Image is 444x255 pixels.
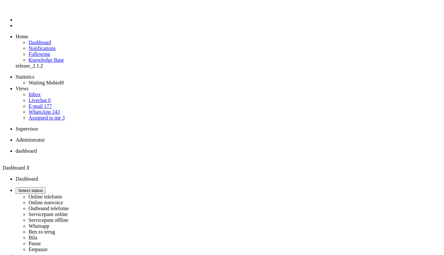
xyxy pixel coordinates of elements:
[29,211,68,217] label: Servicepunt online
[29,200,63,205] label: Online nonvoice
[26,165,30,171] i: X
[29,40,51,45] span: Dashboard
[29,229,55,235] label: Ben zo terug
[29,194,62,199] label: Online telefonie
[29,45,56,51] span: Notifications
[29,57,64,63] a: Knowledge base
[16,148,37,154] span: dashboard
[16,63,43,69] span: release_2.1.2
[16,187,441,252] li: Select status Online telefonieOnline nonvoiceOutbound telefonieServicepunt onlineServicepunt offl...
[16,23,441,29] li: Tickets menu
[29,115,65,121] a: Assigned to me 3
[16,74,441,80] li: Statistics
[29,80,64,85] a: Waiting Mobiel
[29,247,48,252] label: Eetpauze
[16,187,45,194] button: Select status
[48,97,51,103] span: 0
[16,137,441,143] li: Administrator
[29,97,47,103] span: Livechat
[52,109,60,115] span: 243
[29,235,37,240] label: Bila
[18,188,43,193] span: Select status
[62,115,65,121] span: 3
[16,5,27,11] a: Omnidesk
[3,165,25,171] span: Dashboard
[16,148,441,160] li: Dashboard
[16,86,441,92] li: Views
[29,241,41,246] label: Pauze
[61,80,64,85] span: 0
[29,217,68,223] label: Servicepunt offline
[29,109,51,115] span: WhatsApp
[16,176,441,182] li: Dashboard
[29,206,69,211] label: Outbound telefonie
[29,115,61,121] span: Assigned to me
[29,57,64,63] span: Knowledge Base
[29,97,51,103] a: Livechat 0
[29,45,56,51] a: Notifications menu item
[29,103,43,109] span: E-mail
[16,126,441,132] li: Supervisor
[29,109,60,115] a: WhatsApp 243
[16,17,441,23] li: Dashboard menu
[29,92,41,97] a: Inbox
[16,34,441,40] li: Home menu item
[44,103,52,109] span: 177
[3,34,441,69] ul: dashboard menu items
[3,5,441,29] ul: Menu
[29,103,52,109] a: E-mail 177
[16,154,441,160] div: Close tab
[29,223,49,229] label: Whatsapp
[29,40,51,45] a: Dashboard menu item
[29,51,50,57] a: Following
